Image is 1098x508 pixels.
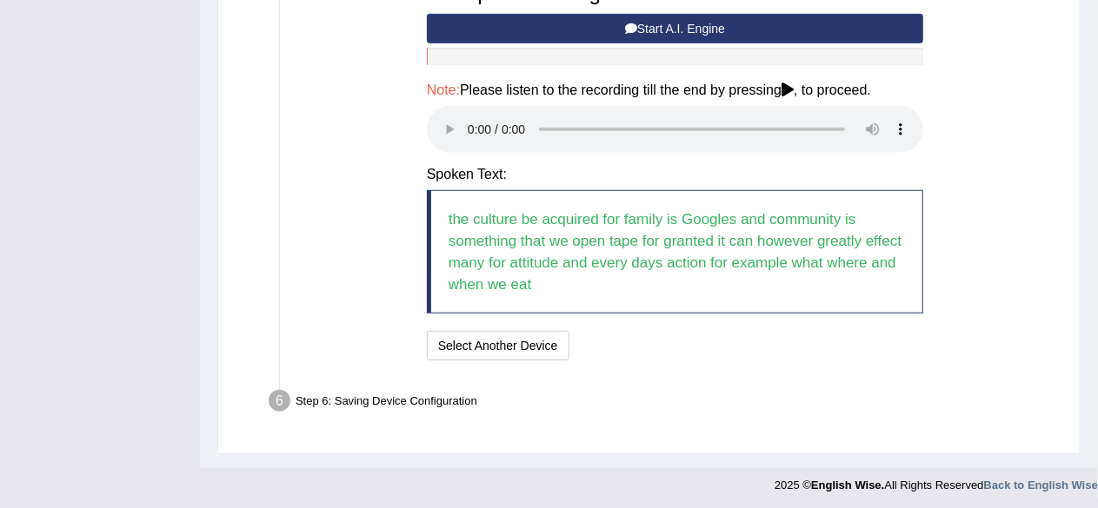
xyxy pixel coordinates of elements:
[984,478,1098,492] a: Back to English Wise
[427,331,569,360] button: Select Another Device
[427,167,923,182] h4: Spoken Text:
[775,468,1098,493] div: 2025 © All Rights Reserved
[427,190,923,313] blockquote: the culture be acquired for family is Googles and community is something that we open tape for gr...
[261,385,1072,423] div: Step 6: Saving Device Configuration
[427,14,923,43] button: Start A.I. Engine
[811,478,884,492] strong: English Wise.
[427,82,460,97] span: Note:
[427,82,923,98] h4: Please listen to the recording till the end by pressing , to proceed.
